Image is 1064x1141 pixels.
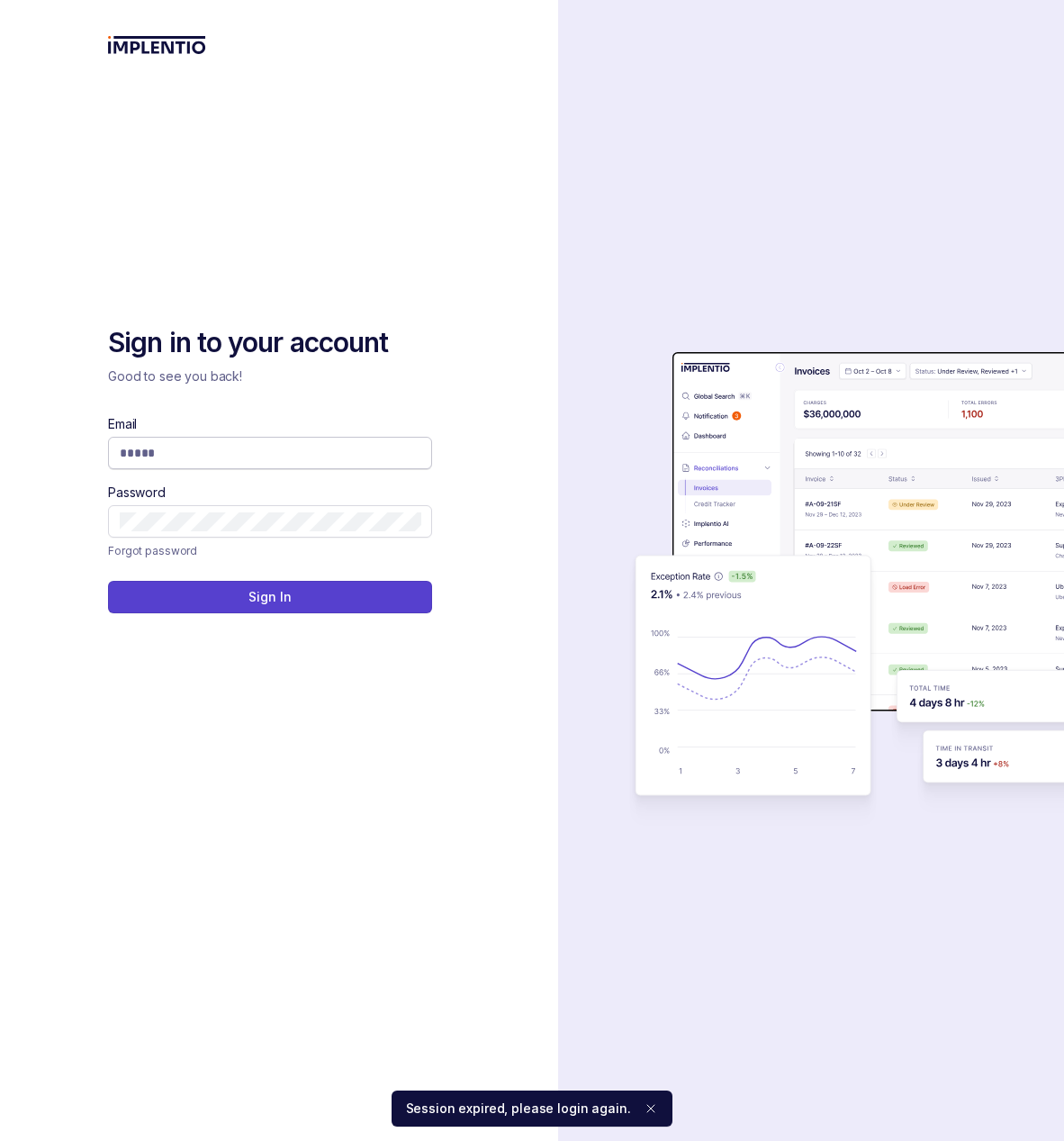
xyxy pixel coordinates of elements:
[108,367,432,385] p: Good to see you back!
[108,541,197,559] p: Forgot password
[108,325,432,361] h2: Sign in to your account
[108,484,166,502] label: Password
[108,581,432,613] button: Sign In
[406,1100,631,1118] p: Session expired, please login again.
[108,36,206,54] img: logo
[108,541,197,559] a: Link Forgot password
[108,415,137,433] label: Email
[248,588,291,606] p: Sign In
